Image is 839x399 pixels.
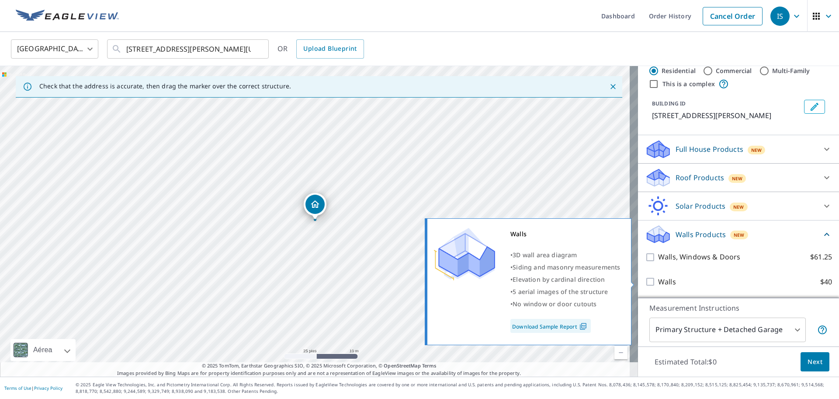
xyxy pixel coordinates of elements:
a: Terms [422,362,437,369]
span: 5 aerial images of the structure [513,287,608,296]
p: Walls Products [676,229,726,240]
button: Close [607,81,619,92]
div: [GEOGRAPHIC_DATA] [11,37,98,61]
label: Multi-Family [772,66,810,75]
p: Walls [658,276,676,287]
div: • [510,286,620,298]
span: 3D wall area diagram [513,251,577,259]
div: Walls ProductsNew [645,224,832,245]
span: Your report will include the primary structure and a detached garage if one exists. [817,325,828,335]
span: Upload Blueprint [303,43,357,54]
a: Download Sample Report [510,319,591,333]
a: Privacy Policy [34,385,62,391]
button: Next [801,352,829,372]
div: IS [770,7,790,26]
div: Aérea [10,339,76,361]
p: | [4,385,62,391]
img: Premium [434,228,495,280]
span: New [733,203,744,210]
a: Terms of Use [4,385,31,391]
p: Measurement Instructions [649,303,828,313]
p: $40 [820,276,832,287]
div: • [510,298,620,310]
span: Next [808,357,822,367]
p: [STREET_ADDRESS][PERSON_NAME] [652,110,801,121]
div: Roof ProductsNew [645,167,832,188]
span: Elevation by cardinal direction [513,275,605,283]
input: Search by address or latitude-longitude [126,37,251,61]
div: • [510,249,620,261]
span: Siding and masonry measurements [513,263,620,271]
div: Dropped pin, building 1, Residential property, 3509 Druid Ln Minnetonka, MN 55345 [304,193,326,220]
span: © 2025 TomTom, Earthstar Geographics SIO, © 2025 Microsoft Corporation, © [202,362,437,370]
div: Solar ProductsNew [645,196,832,217]
label: This is a complex [662,80,715,88]
div: Aérea [31,339,55,361]
span: New [751,147,762,154]
div: • [510,261,620,273]
div: Walls [510,228,620,240]
a: Cancel Order [703,7,763,25]
p: Full House Products [676,144,743,154]
button: Edit building 1 [804,100,825,114]
div: Full House ProductsNew [645,139,832,160]
span: New [732,175,743,182]
span: New [734,231,745,238]
img: Pdf Icon [577,322,589,330]
div: Primary Structure + Detached Garage [649,318,806,342]
p: © 2025 Eagle View Technologies, Inc. and Pictometry International Corp. All Rights Reserved. Repo... [76,381,835,395]
p: Estimated Total: $0 [648,352,724,371]
p: $61.25 [810,252,832,262]
a: Upload Blueprint [296,39,364,59]
div: • [510,273,620,286]
label: Residential [662,66,696,75]
p: BUILDING ID [652,100,686,107]
span: No window or door cutouts [513,300,596,308]
p: Walls, Windows & Doors [658,252,740,262]
p: Solar Products [676,201,725,211]
p: Roof Products [676,172,724,183]
a: Nivel actual 20, alejar [614,346,628,359]
img: EV Logo [16,10,119,23]
div: OR [277,39,364,59]
label: Commercial [716,66,752,75]
a: OpenStreetMap [384,362,420,369]
p: Check that the address is accurate, then drag the marker over the correct structure. [39,82,291,90]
